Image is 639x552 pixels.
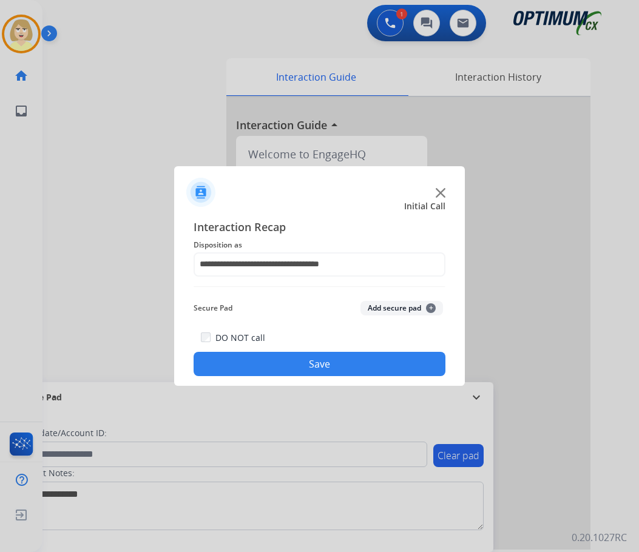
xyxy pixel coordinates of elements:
[194,218,445,238] span: Interaction Recap
[194,301,232,315] span: Secure Pad
[404,200,445,212] span: Initial Call
[215,332,265,344] label: DO NOT call
[194,238,445,252] span: Disposition as
[572,530,627,545] p: 0.20.1027RC
[186,178,215,207] img: contactIcon
[194,352,445,376] button: Save
[426,303,436,313] span: +
[194,286,445,287] img: contact-recap-line.svg
[360,301,443,315] button: Add secure pad+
